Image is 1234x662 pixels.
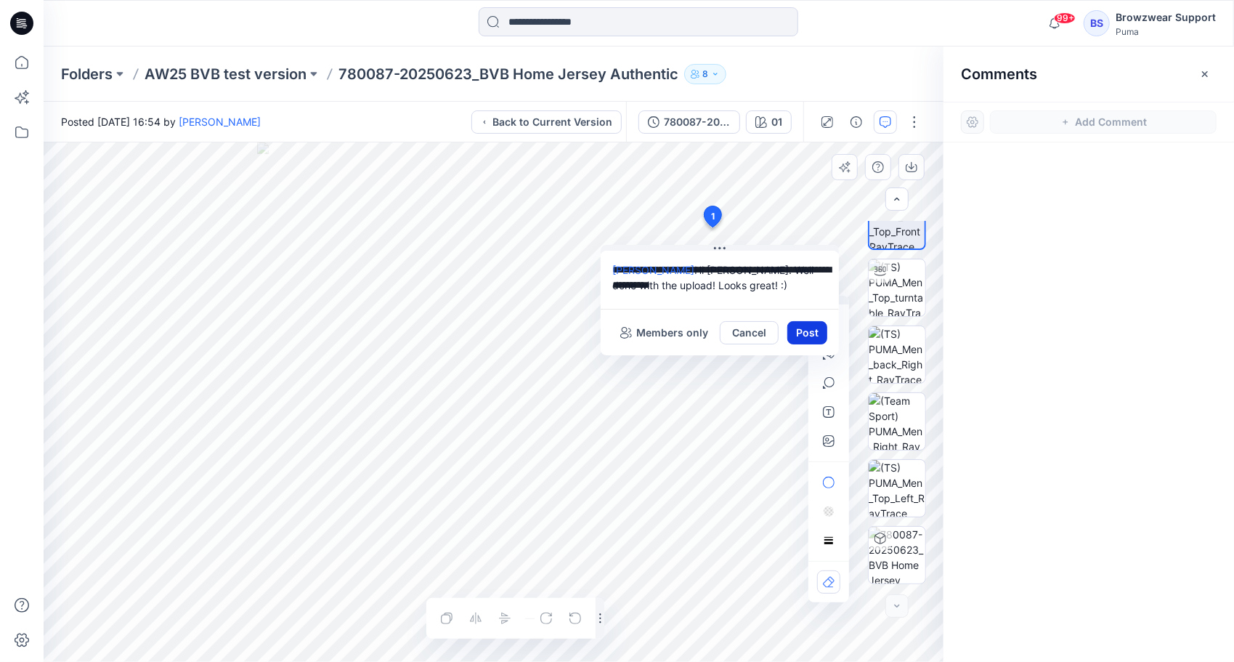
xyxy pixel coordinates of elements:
button: Members only [614,321,714,344]
img: (TS) PUMA_Men_Top_Left_RayTrace [869,460,925,517]
span: 99+ [1054,12,1076,24]
img: (Team Sport) PUMA_Men_Right_RayTrace [869,393,925,450]
div: Puma [1116,26,1216,37]
p: Members only [636,324,708,342]
button: 01 [746,110,792,134]
p: 8 [702,66,708,82]
div: BS [1084,10,1110,36]
button: Back to Current Version [471,110,622,134]
button: 8 [684,64,726,84]
img: 780087-20250623_BVB Home Jersey Authentic 01 [869,527,925,584]
img: (TS) PUMA_Men_back_Right_RayTrace [869,326,925,383]
img: (TS) PUMA_Men_Top_Front RayTrace [869,193,925,249]
button: 780087-20250623_BVB Home Jersey Authentic [638,110,740,134]
button: Post [787,321,827,344]
div: 01 [771,114,782,130]
div: Browzwear Support [1116,9,1216,26]
button: Cancel [720,321,779,344]
button: Details [845,110,868,134]
a: Folders [61,64,113,84]
h2: Comments [961,65,1037,83]
span: Posted [DATE] 16:54 by [61,114,261,129]
a: [PERSON_NAME] [179,116,261,128]
button: Add Comment [990,110,1217,134]
img: (TS) PUMA_Men_Top_turntable_RayTrace [869,259,925,316]
div: 780087-20250623_BVB Home Jersey Authentic [664,114,731,130]
span: 1 [711,210,715,223]
a: AW25 BVB test version [145,64,307,84]
p: 780087-20250623_BVB Home Jersey Authentic [338,64,678,84]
